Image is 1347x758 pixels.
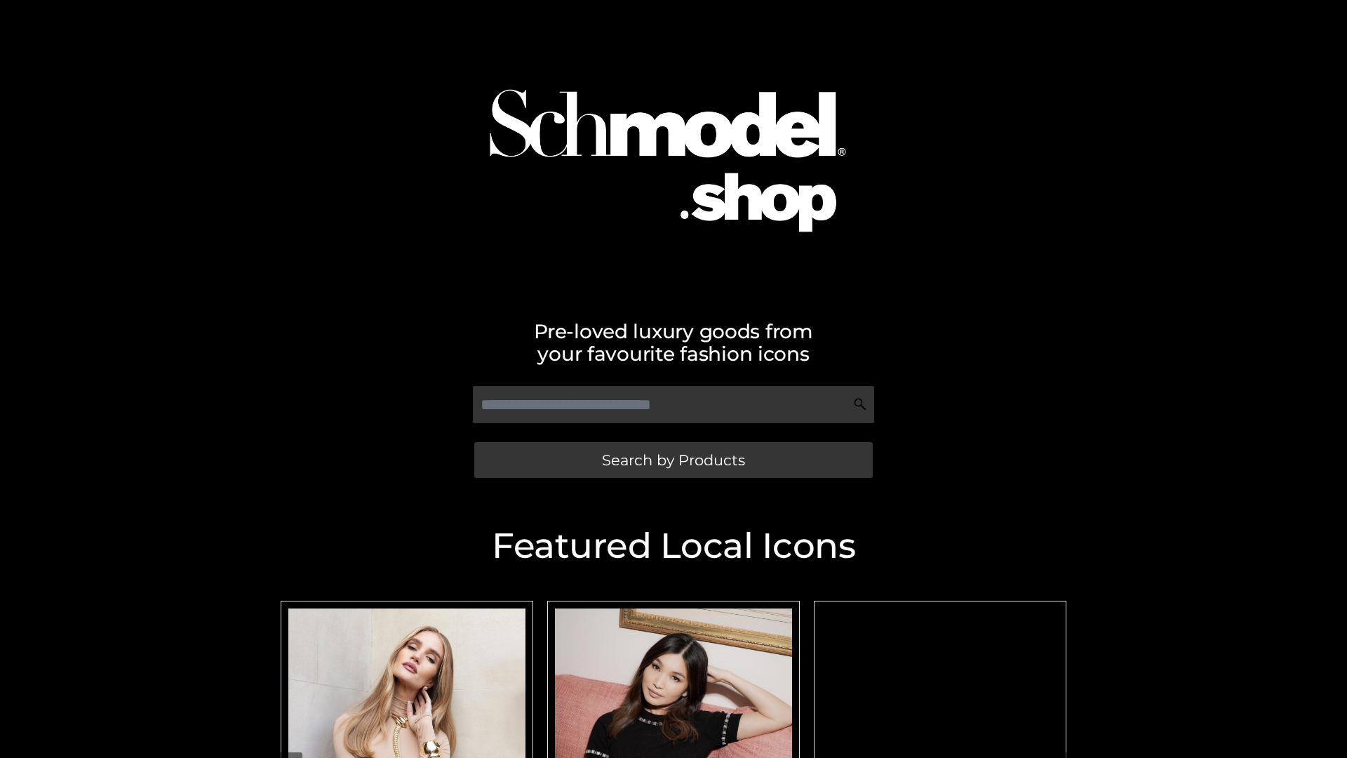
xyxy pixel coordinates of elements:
[602,453,745,467] span: Search by Products
[474,442,873,478] a: Search by Products
[853,397,867,411] img: Search Icon
[274,320,1073,365] h2: Pre-loved luxury goods from your favourite fashion icons
[274,528,1073,564] h2: Featured Local Icons​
